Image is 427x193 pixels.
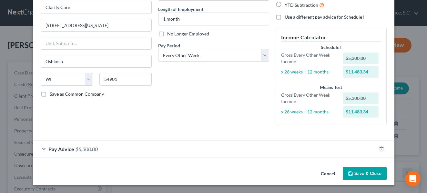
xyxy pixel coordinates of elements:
div: Gross Every Other Week Income [278,92,340,105]
h5: Income Calculator [281,34,381,42]
span: Pay Period [158,43,180,48]
input: Enter address... [41,19,151,32]
div: x 26 weeks ÷ 12 months [278,69,340,75]
span: Pay Advice [48,146,74,152]
span: Use a different pay advice for Schedule I [285,14,364,20]
label: Length of Employment [158,6,203,13]
div: Open Intercom Messenger [405,171,421,187]
div: Schedule I [281,44,381,51]
span: $5,300.00 [76,146,98,152]
div: Means Test [281,84,381,91]
div: $11,483.34 [343,66,379,78]
div: $5,300.00 [343,92,379,104]
input: Search company by name... [41,1,152,14]
span: YTD Subtraction [285,2,318,8]
input: Enter zip... [99,73,152,86]
div: x 26 weeks ÷ 12 months [278,109,340,115]
input: Enter city... [41,55,151,67]
div: $5,300.00 [343,53,379,64]
button: Save & Close [343,167,387,180]
div: $11,483.34 [343,106,379,118]
span: Save as Common Company [50,91,104,97]
span: No Longer Employed [167,31,209,36]
button: Cancel [316,168,340,180]
div: Gross Every Other Week Income [278,52,340,65]
input: Unit, Suite, etc... [41,37,151,49]
input: ex: 2 years [158,13,269,25]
